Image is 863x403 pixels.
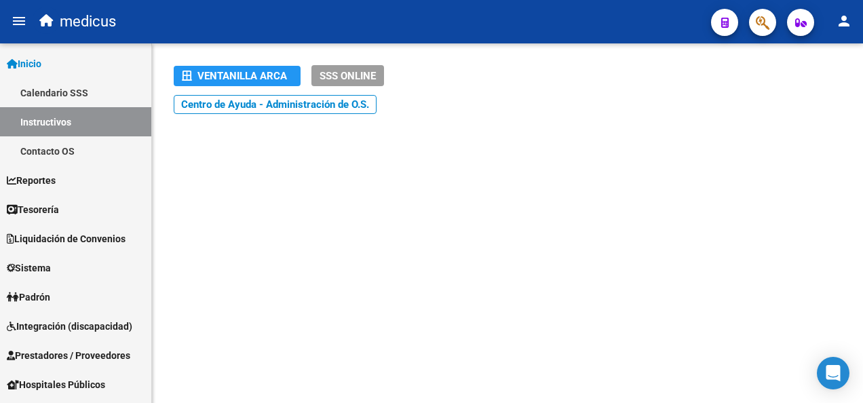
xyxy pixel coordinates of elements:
[7,56,41,71] span: Inicio
[7,261,51,275] span: Sistema
[311,65,384,86] button: SSS ONLINE
[7,377,105,392] span: Hospitales Públicos
[7,231,126,246] span: Liquidación de Convenios
[60,7,116,37] span: medicus
[7,319,132,334] span: Integración (discapacidad)
[836,13,852,29] mat-icon: person
[174,95,377,114] a: Centro de Ayuda - Administración de O.S.
[320,70,376,82] span: SSS ONLINE
[7,173,56,188] span: Reportes
[174,66,301,86] button: Ventanilla ARCA
[7,290,50,305] span: Padrón
[11,13,27,29] mat-icon: menu
[7,348,130,363] span: Prestadores / Proveedores
[182,66,292,86] div: Ventanilla ARCA
[7,202,59,217] span: Tesorería
[817,357,849,389] div: Open Intercom Messenger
